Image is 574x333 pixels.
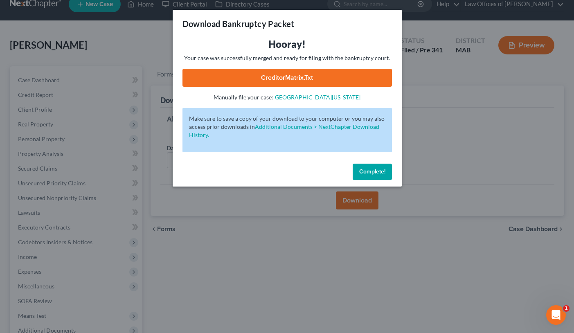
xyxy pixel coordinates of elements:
a: CreditorMatrix.txt [182,69,392,87]
a: [GEOGRAPHIC_DATA][US_STATE] [273,94,360,101]
iframe: Intercom live chat [546,305,566,325]
p: Make sure to save a copy of your download to your computer or you may also access prior downloads in [189,115,385,139]
a: Additional Documents > NextChapter Download History. [189,123,379,138]
p: Manually file your case: [182,93,392,101]
p: Your case was successfully merged and ready for filing with the bankruptcy court. [182,54,392,62]
button: Complete! [353,164,392,180]
span: Complete! [359,168,385,175]
h3: Hooray! [182,38,392,51]
span: 1 [563,305,569,312]
h3: Download Bankruptcy Packet [182,18,295,29]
